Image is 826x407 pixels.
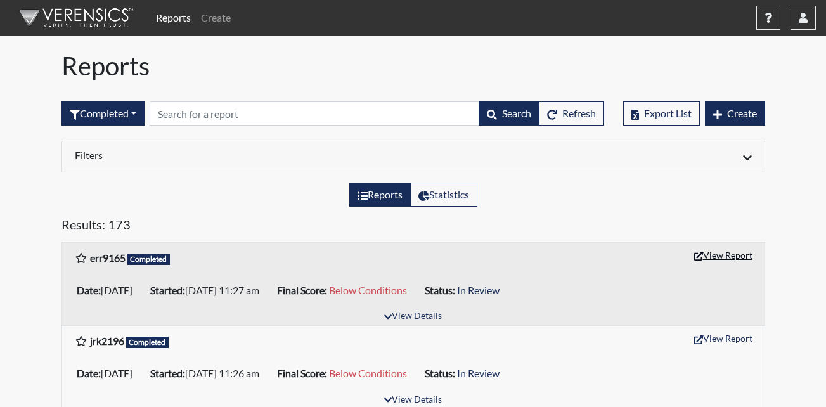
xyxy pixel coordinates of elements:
[644,107,692,119] span: Export List
[150,284,185,296] b: Started:
[727,107,757,119] span: Create
[457,367,500,379] span: In Review
[61,51,765,81] h1: Reports
[349,183,411,207] label: View the list of reports
[410,183,477,207] label: View statistics about completed interviews
[425,284,455,296] b: Status:
[502,107,531,119] span: Search
[90,335,124,347] b: jrk2196
[329,367,407,379] span: Below Conditions
[61,101,145,126] div: Filter by interview status
[562,107,596,119] span: Refresh
[75,149,404,161] h6: Filters
[277,284,327,296] b: Final Score:
[145,280,272,300] li: [DATE] 11:27 am
[77,367,101,379] b: Date:
[65,149,761,164] div: Click to expand/collapse filters
[61,217,765,237] h5: Results: 173
[61,101,145,126] button: Completed
[77,284,101,296] b: Date:
[150,367,185,379] b: Started:
[623,101,700,126] button: Export List
[539,101,604,126] button: Refresh
[479,101,539,126] button: Search
[688,245,758,265] button: View Report
[378,308,448,325] button: View Details
[72,363,145,384] li: [DATE]
[705,101,765,126] button: Create
[151,5,196,30] a: Reports
[688,328,758,348] button: View Report
[127,254,171,265] span: Completed
[457,284,500,296] span: In Review
[126,337,169,348] span: Completed
[329,284,407,296] span: Below Conditions
[196,5,236,30] a: Create
[90,252,126,264] b: err9165
[72,280,145,300] li: [DATE]
[150,101,479,126] input: Search by Registration ID, Interview Number, or Investigation Name.
[145,363,272,384] li: [DATE] 11:26 am
[277,367,327,379] b: Final Score:
[425,367,455,379] b: Status:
